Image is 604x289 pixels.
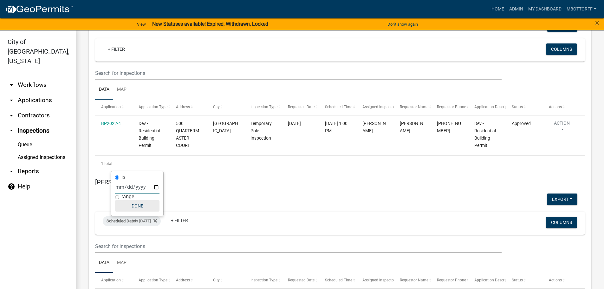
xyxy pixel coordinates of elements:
[549,105,562,109] span: Actions
[113,80,130,100] a: Map
[115,200,159,212] button: Done
[244,100,282,115] datatable-header-cell: Inspection Type
[385,19,420,30] button: Don't show again
[468,273,506,288] datatable-header-cell: Application Description
[170,273,207,288] datatable-header-cell: Address
[250,105,277,109] span: Inspection Type
[512,278,523,282] span: Status
[564,3,599,15] a: Mbottorff
[95,80,113,100] a: Data
[547,20,577,32] button: Export
[103,43,130,55] a: + Filter
[362,121,386,133] span: Shawn
[506,273,543,288] datatable-header-cell: Status
[250,121,272,141] span: Temporary Pole Inspection
[394,273,431,288] datatable-header-cell: Requestor Name
[176,121,199,148] span: 500 QUARTERMASTER COURT
[512,121,531,126] span: Approved
[325,105,352,109] span: Scheduled Time
[356,100,394,115] datatable-header-cell: Assigned Inspector
[133,273,170,288] datatable-header-cell: Application Type
[282,100,319,115] datatable-header-cell: Requested Date
[95,240,502,253] input: Search for inspections
[362,105,395,109] span: Assigned Inspector
[95,253,113,273] a: Data
[549,278,562,282] span: Actions
[546,43,577,55] button: Columns
[526,3,564,15] a: My Dashboard
[166,215,193,226] a: + Filter
[101,278,121,282] span: Application
[507,3,526,15] a: Admin
[176,105,190,109] span: Address
[8,183,15,190] i: help
[319,273,356,288] datatable-header-cell: Scheduled Time
[437,121,461,133] span: 812 285 6414
[121,174,125,180] label: is
[95,178,585,186] h5: [PERSON_NAME]
[95,273,133,288] datatable-header-cell: Application
[139,278,167,282] span: Application Type
[319,100,356,115] datatable-header-cell: Scheduled Time
[95,100,133,115] datatable-header-cell: Application
[207,100,244,115] datatable-header-cell: City
[8,81,15,89] i: arrow_drop_down
[489,3,507,15] a: Home
[288,121,301,126] span: 02/25/2022
[107,219,135,223] span: Scheduled Date
[103,216,161,226] div: is [DATE]
[134,19,148,30] a: View
[95,156,585,172] div: 1 total
[176,278,190,282] span: Address
[139,105,167,109] span: Application Type
[549,120,575,136] button: Action
[244,273,282,288] datatable-header-cell: Inspection Type
[213,278,220,282] span: City
[8,127,15,135] i: arrow_drop_up
[595,18,599,27] span: ×
[95,67,502,80] input: Search for inspections
[121,194,134,199] label: range
[543,273,580,288] datatable-header-cell: Actions
[170,100,207,115] datatable-header-cell: Address
[362,278,395,282] span: Assigned Inspector
[506,100,543,115] datatable-header-cell: Status
[474,105,514,109] span: Application Description
[213,105,220,109] span: City
[288,105,315,109] span: Requested Date
[400,121,423,133] span: mary
[139,121,160,148] span: Dev - Residential Building Permit
[213,121,238,133] span: JEFFERSONVILLE
[543,100,580,115] datatable-header-cell: Actions
[512,105,523,109] span: Status
[431,273,468,288] datatable-header-cell: Requestor Phone
[133,100,170,115] datatable-header-cell: Application Type
[101,105,121,109] span: Application
[394,100,431,115] datatable-header-cell: Requestor Name
[101,121,121,126] a: BP2022-4
[474,278,514,282] span: Application Description
[325,278,352,282] span: Scheduled Time
[547,194,577,205] button: Export
[325,120,350,135] div: [DATE] 1:00 PM
[546,217,577,228] button: Columns
[8,96,15,104] i: arrow_drop_down
[400,278,428,282] span: Requestor Name
[474,121,496,148] span: Dev - Residential Building Permit
[207,273,244,288] datatable-header-cell: City
[113,253,130,273] a: Map
[282,273,319,288] datatable-header-cell: Requested Date
[431,100,468,115] datatable-header-cell: Requestor Phone
[8,112,15,119] i: arrow_drop_down
[468,100,506,115] datatable-header-cell: Application Description
[400,105,428,109] span: Requestor Name
[250,278,277,282] span: Inspection Type
[437,105,466,109] span: Requestor Phone
[595,19,599,27] button: Close
[8,167,15,175] i: arrow_drop_down
[356,273,394,288] datatable-header-cell: Assigned Inspector
[152,21,268,27] strong: New Statuses available! Expired, Withdrawn, Locked
[288,278,315,282] span: Requested Date
[437,278,466,282] span: Requestor Phone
